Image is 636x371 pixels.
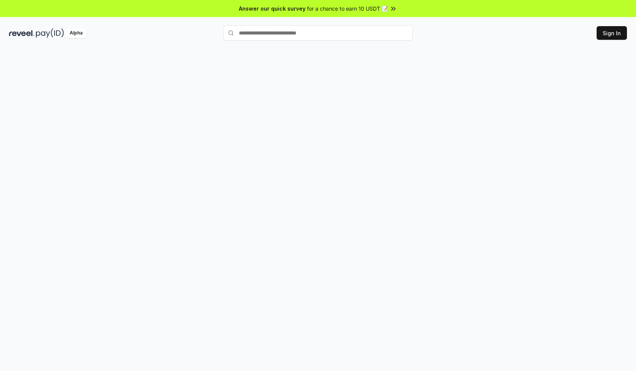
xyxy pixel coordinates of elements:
[239,5,306,13] span: Answer our quick survey
[36,28,64,38] img: pay_id
[597,26,627,40] button: Sign In
[9,28,34,38] img: reveel_dark
[307,5,388,13] span: for a chance to earn 10 USDT 📝
[65,28,87,38] div: Alpha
